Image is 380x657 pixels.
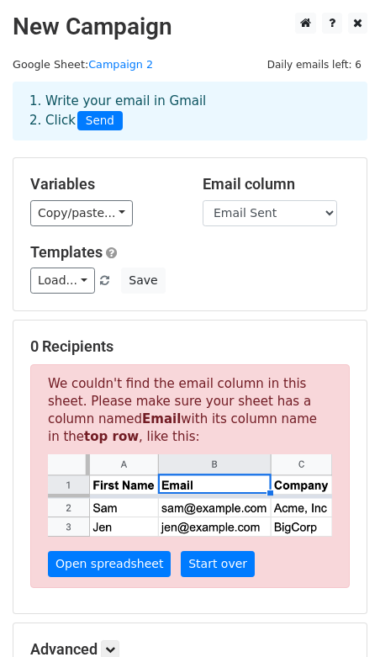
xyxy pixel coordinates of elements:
[30,337,350,356] h5: 0 Recipients
[77,111,123,131] span: Send
[30,175,177,193] h5: Variables
[142,411,181,427] strong: Email
[181,551,255,577] a: Start over
[30,243,103,261] a: Templates
[13,58,153,71] small: Google Sheet:
[296,576,380,657] iframe: Chat Widget
[261,56,367,74] span: Daily emails left: 6
[203,175,350,193] h5: Email column
[30,268,95,294] a: Load...
[84,429,139,444] strong: top row
[13,13,367,41] h2: New Campaign
[30,364,350,589] p: We couldn't find the email column in this sheet. Please make sure your sheet has a column named w...
[88,58,153,71] a: Campaign 2
[48,551,171,577] a: Open spreadsheet
[261,58,367,71] a: Daily emails left: 6
[30,200,133,226] a: Copy/paste...
[48,454,332,538] img: google_sheets_email_column-fe0440d1484b1afe603fdd0efe349d91248b687ca341fa437c667602712cb9b1.png
[17,92,363,130] div: 1. Write your email in Gmail 2. Click
[121,268,165,294] button: Save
